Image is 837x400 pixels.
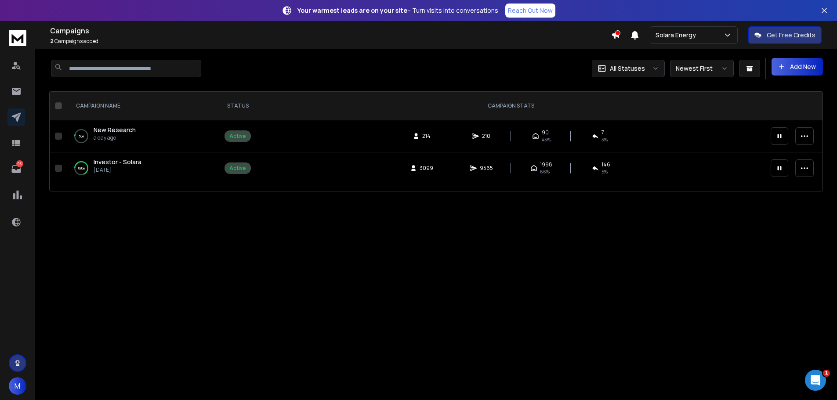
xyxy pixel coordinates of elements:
a: Investor - Solara [94,158,141,166]
span: 3099 [420,165,433,172]
h1: Campaigns [50,25,611,36]
p: 95 [16,160,23,167]
span: 1998 [540,161,552,168]
button: Add New [772,58,823,76]
p: a day ago [94,134,136,141]
p: Solara Energy [656,31,699,40]
button: M [9,377,26,395]
span: 43 % [542,136,551,143]
iframe: Intercom live chat [805,370,826,391]
p: 69 % [78,164,85,173]
span: 66 % [540,168,550,175]
p: Reach Out Now [508,6,553,15]
span: 214 [422,133,431,140]
p: – Turn visits into conversations [297,6,498,15]
a: 95 [7,160,25,178]
span: 7 [601,129,604,136]
img: logo [9,30,26,46]
td: 5%New Researcha day ago [65,120,219,152]
td: 69%Investor - Solara[DATE] [65,152,219,184]
a: New Research [94,126,136,134]
p: Campaigns added [50,38,611,45]
button: Get Free Credits [748,26,822,44]
span: 2 [50,37,54,45]
span: 90 [542,129,549,136]
span: 1 [823,370,830,377]
span: 3 % [601,136,608,143]
p: 5 % [79,132,84,141]
span: 210 [482,133,491,140]
div: Active [229,165,246,172]
span: 146 [601,161,610,168]
span: 5 % [601,168,608,175]
button: Newest First [670,60,734,77]
th: CAMPAIGN NAME [65,92,219,120]
p: Get Free Credits [767,31,815,40]
span: 9565 [480,165,493,172]
th: CAMPAIGN STATS [256,92,765,120]
div: Active [229,133,246,140]
strong: Your warmest leads are on your site [297,6,407,14]
a: Reach Out Now [505,4,555,18]
p: All Statuses [610,64,645,73]
p: [DATE] [94,166,141,173]
th: STATUS [219,92,256,120]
